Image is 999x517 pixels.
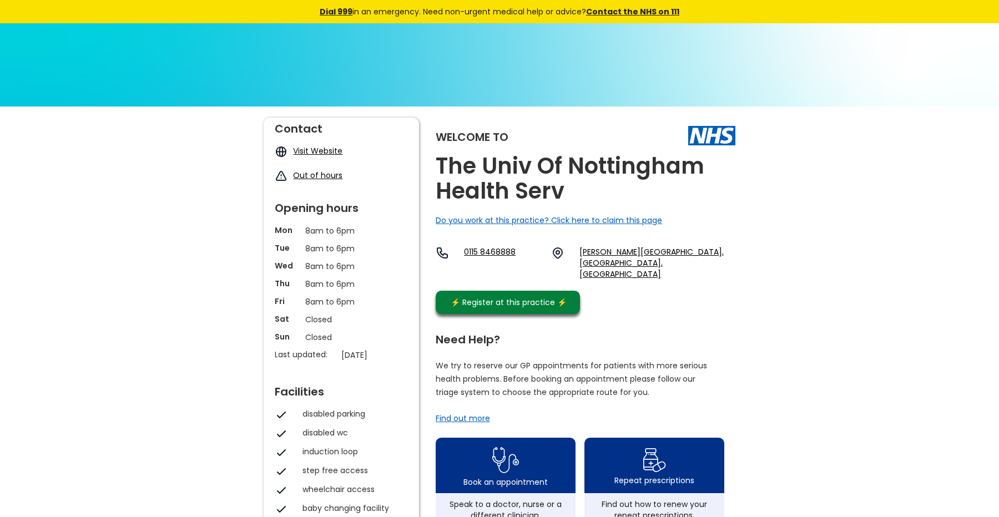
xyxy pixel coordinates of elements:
p: 8am to 6pm [305,242,377,255]
p: Wed [275,260,300,271]
p: Last updated: [275,349,336,360]
div: Book an appointment [463,477,548,488]
img: globe icon [275,145,287,158]
p: 8am to 6pm [305,225,377,237]
h2: The Univ Of Nottingham Health Serv [436,154,735,204]
a: ⚡️ Register at this practice ⚡️ [436,291,580,314]
div: Welcome to [436,131,508,143]
p: Sat [275,313,300,325]
div: Opening hours [275,197,408,214]
p: Sun [275,331,300,342]
a: Find out more [436,413,490,424]
a: Out of hours [293,170,342,181]
img: telephone icon [436,246,449,260]
img: book appointment icon [492,444,519,477]
div: Facilities [275,381,408,397]
img: repeat prescription icon [643,445,667,475]
div: disabled parking [302,408,402,419]
p: 8am to 6pm [305,296,377,308]
a: 0115 8468888 [464,246,542,280]
div: step free access [302,465,402,476]
p: Mon [275,225,300,236]
a: Visit Website [293,145,342,156]
div: in an emergency. Need non-urgent medical help or advice? [244,6,755,18]
div: wheelchair access [302,484,402,495]
a: Contact the NHS on 111 [586,6,679,17]
a: Do you work at this practice? Click here to claim this page [436,215,662,226]
div: induction loop [302,446,402,457]
p: Thu [275,278,300,289]
img: The NHS logo [688,126,735,145]
p: [DATE] [341,349,413,361]
img: practice location icon [551,246,564,260]
p: 8am to 6pm [305,278,377,290]
p: We try to reserve our GP appointments for patients with more serious health problems. Before book... [436,359,708,399]
a: [PERSON_NAME][GEOGRAPHIC_DATA], [GEOGRAPHIC_DATA], [GEOGRAPHIC_DATA] [579,246,735,280]
p: Closed [305,313,377,326]
p: Tue [275,242,300,254]
div: disabled wc [302,427,402,438]
div: baby changing facility [302,503,402,514]
a: Dial 999 [320,6,352,17]
div: Contact [275,118,408,134]
div: Need Help? [436,328,724,345]
div: ⚡️ Register at this practice ⚡️ [445,296,572,308]
div: Repeat prescriptions [614,475,694,486]
p: 8am to 6pm [305,260,377,272]
img: exclamation icon [275,170,287,183]
p: Closed [305,331,377,343]
p: Fri [275,296,300,307]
